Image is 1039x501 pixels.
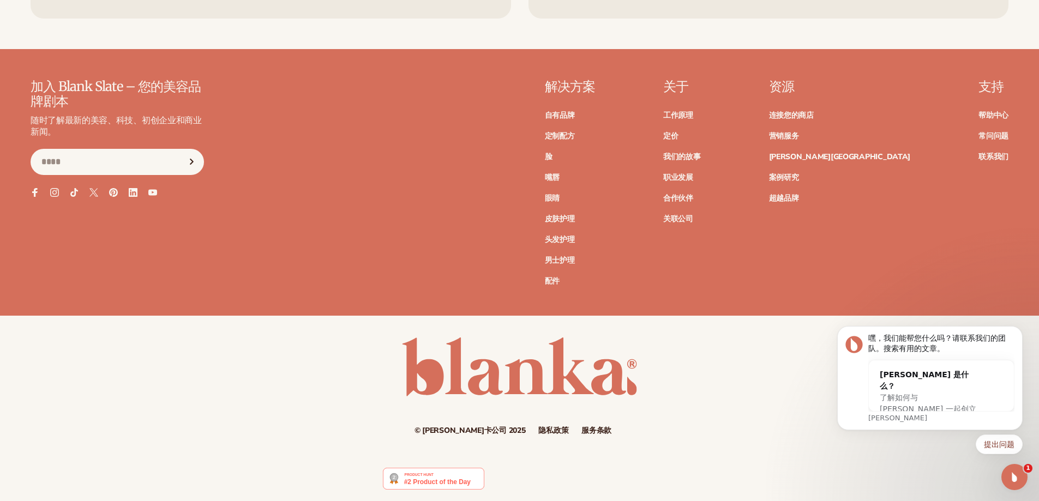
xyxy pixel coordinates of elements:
font: 定制配方 [545,131,575,141]
a: 定价 [663,132,678,140]
font: 帮助中心 [978,110,1008,120]
font: 隐私政策 [538,425,568,436]
iframe: 对讲机通知消息 [821,312,1039,496]
font: 关于 [663,78,688,95]
a: 联系我们 [978,153,1008,161]
font: 加入 Blank Slate – 您的美容品牌剧本 [31,78,201,109]
a: 案例研究 [769,174,799,182]
iframe: 对讲机实时聊天 [1001,464,1028,490]
font: 支持 [978,78,1004,95]
a: 帮助中心 [978,112,1008,119]
font: 连接您的商店 [769,110,814,120]
font: 定价 [663,131,678,141]
a: 连接您的商店 [769,112,814,119]
a: 营销服务 [769,132,799,140]
a: 服务条款 [581,427,611,434]
a: 自有品牌 [545,112,575,119]
font: 合作伙伴 [663,193,693,203]
img: Blanka - 5 分钟内即可开启美容或化妆品系列 | Product Hunt [383,468,484,490]
a: 眼睛 [545,195,560,202]
font: 自有品牌 [545,110,575,120]
font: 随时了解最新的美容、科技、初创企业和商业新闻。 [31,114,202,138]
font: 眼睛 [545,193,560,203]
a: 男士护理 [545,257,575,264]
iframe: 客户评论由 Trustpilot 提供支持 [493,467,656,496]
font: 1 [1026,464,1030,472]
a: 配件 [545,277,560,285]
font: 头发护理 [545,234,575,245]
a: 常问问题 [978,132,1008,140]
font: 案例研究 [769,172,799,183]
a: 我们的故事 [663,153,701,161]
font: 超越品牌 [769,193,799,203]
a: 头发护理 [545,236,575,244]
font: 嘴唇 [545,172,560,183]
button: 订阅 [179,149,203,175]
a: 超越品牌 [769,195,799,202]
font: 常问问题 [978,131,1008,141]
a: 职业发展 [663,174,693,182]
font: 皮肤护理 [545,214,575,224]
font: [PERSON_NAME][GEOGRAPHIC_DATA] [769,152,911,162]
font: 脸 [545,152,552,162]
font: 资源 [769,78,794,95]
font: © [PERSON_NAME]卡公司 2025 [415,425,526,436]
a: 定制配方 [545,132,575,140]
a: 关联公司 [663,215,693,223]
a: 隐私政策 [538,427,568,434]
a: [PERSON_NAME][GEOGRAPHIC_DATA] [769,153,911,161]
font: 男士护理 [545,255,575,265]
font: 营销服务 [769,131,799,141]
a: 合作伙伴 [663,195,693,202]
a: 工作原理 [663,112,693,119]
font: 职业发展 [663,172,693,183]
a: 皮肤护理 [545,215,575,223]
a: 嘴唇 [545,174,560,182]
font: 配件 [545,276,560,286]
font: 服务条款 [581,425,611,436]
font: 工作原理 [663,110,693,120]
font: 联系我们 [978,152,1008,162]
font: 我们的故事 [663,152,701,162]
font: 解决方案 [545,78,595,95]
a: 脸 [545,153,552,161]
font: 关联公司 [663,214,693,224]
